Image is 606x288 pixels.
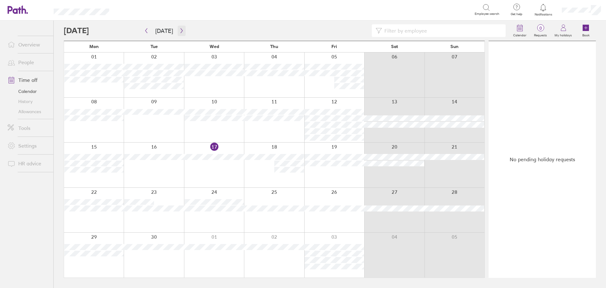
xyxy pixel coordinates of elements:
span: 0 [530,26,551,31]
span: Sun [450,44,459,49]
label: Requests [530,32,551,37]
span: Get help [506,12,527,16]
a: Calendar [509,21,530,41]
a: 0Requests [530,21,551,41]
div: No pending holiday requests [489,41,596,278]
input: Filter by employee [382,25,502,37]
a: Tools [3,122,53,134]
a: Calendar [3,86,53,96]
a: Allowances [3,107,53,117]
span: Mon [89,44,99,49]
a: Overview [3,38,53,51]
a: My holidays [551,21,576,41]
span: Employee search [475,12,499,16]
span: Sat [391,44,398,49]
a: Notifications [533,3,554,16]
span: Fri [331,44,337,49]
span: Notifications [533,13,554,16]
span: Tue [151,44,158,49]
a: Settings [3,139,53,152]
button: [DATE] [150,26,178,36]
a: Time off [3,74,53,86]
label: My holidays [551,32,576,37]
span: Thu [270,44,278,49]
a: HR advice [3,157,53,170]
a: People [3,56,53,69]
label: Book [579,32,593,37]
span: Wed [210,44,219,49]
a: Book [576,21,596,41]
a: History [3,96,53,107]
label: Calendar [509,32,530,37]
div: Search [126,7,142,12]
